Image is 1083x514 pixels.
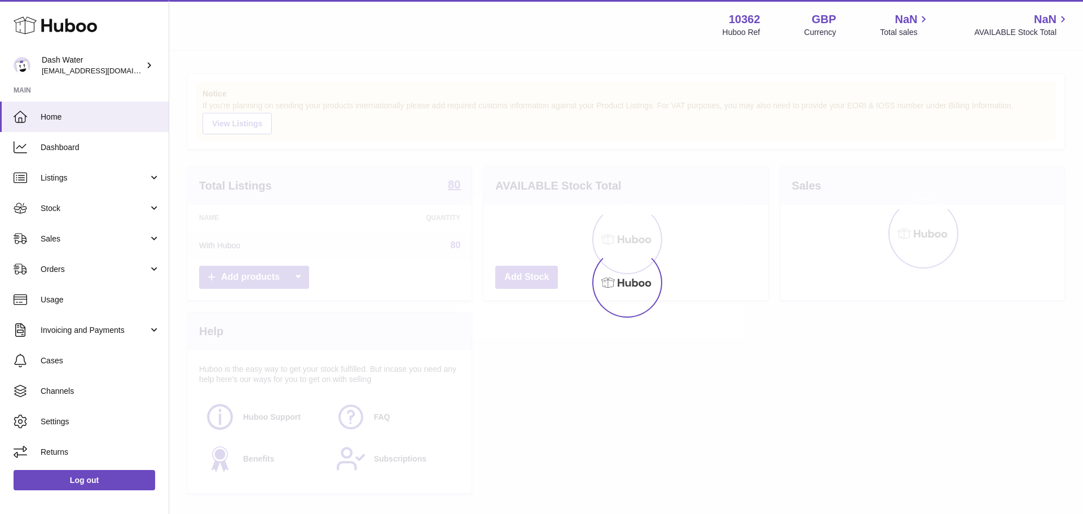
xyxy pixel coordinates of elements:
[723,27,760,38] div: Huboo Ref
[804,27,837,38] div: Currency
[974,12,1069,38] a: NaN AVAILABLE Stock Total
[41,173,148,183] span: Listings
[41,112,160,122] span: Home
[880,12,930,38] a: NaN Total sales
[41,295,160,305] span: Usage
[880,27,930,38] span: Total sales
[41,325,148,336] span: Invoicing and Payments
[41,203,148,214] span: Stock
[41,447,160,458] span: Returns
[14,470,155,490] a: Log out
[41,386,160,397] span: Channels
[41,234,148,244] span: Sales
[812,12,836,27] strong: GBP
[974,27,1069,38] span: AVAILABLE Stock Total
[41,355,160,366] span: Cases
[41,416,160,427] span: Settings
[41,142,160,153] span: Dashboard
[42,55,143,76] div: Dash Water
[14,57,30,74] img: internalAdmin-10362@internal.huboo.com
[895,12,917,27] span: NaN
[42,66,166,75] span: [EMAIL_ADDRESS][DOMAIN_NAME]
[41,264,148,275] span: Orders
[1034,12,1056,27] span: NaN
[729,12,760,27] strong: 10362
